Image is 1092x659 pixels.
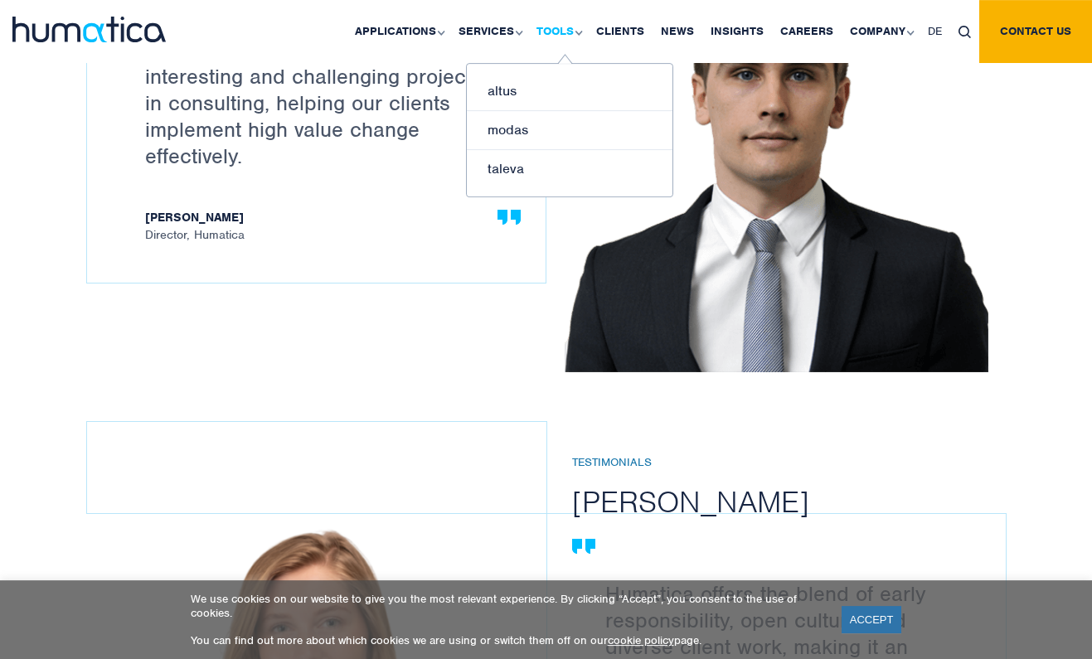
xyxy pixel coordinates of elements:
[12,17,166,42] img: logo
[145,211,504,241] span: Director, Humatica
[145,36,504,169] p: We tackle some of the most interesting and challenging projects in consulting, helping our client...
[191,633,821,647] p: You can find out more about which cookies we are using or switch them off on our page.
[467,150,672,188] a: taleva
[572,482,1031,521] h2: [PERSON_NAME]
[572,456,1031,470] h6: Testimonials
[467,111,672,150] a: modas
[928,24,942,38] span: DE
[842,606,902,633] a: ACCEPT
[191,592,821,620] p: We use cookies on our website to give you the most relevant experience. By clicking “Accept”, you...
[608,633,674,647] a: cookie policy
[467,72,672,111] a: altus
[145,211,504,228] strong: [PERSON_NAME]
[959,26,971,38] img: search_icon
